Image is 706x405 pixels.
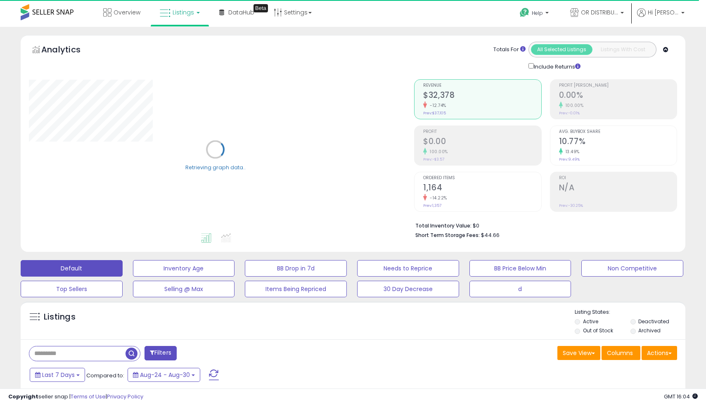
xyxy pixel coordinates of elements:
small: 13.49% [563,149,580,155]
button: Top Sellers [21,281,123,297]
p: Listing States: [575,308,685,316]
label: Out of Stock [583,327,613,334]
span: Ordered Items [423,176,541,180]
label: Active [583,318,598,325]
span: $44.66 [481,231,500,239]
button: BB Drop in 7d [245,260,347,277]
small: 100.00% [563,102,584,109]
span: Profit [PERSON_NAME] [559,83,677,88]
div: seller snap | | [8,393,143,401]
h2: $0.00 [423,137,541,148]
h2: 0.00% [559,90,677,102]
li: $0 [415,220,671,230]
small: Prev: -0.01% [559,111,580,116]
b: Total Inventory Value: [415,222,471,229]
small: -14.22% [427,195,447,201]
span: 2025-09-7 16:04 GMT [664,393,698,400]
small: Prev: $37,105 [423,111,446,116]
span: Avg. Buybox Share [559,130,677,134]
div: Tooltip anchor [253,4,268,12]
button: Needs to Reprice [357,260,459,277]
button: Non Competitive [581,260,683,277]
a: Help [513,1,557,27]
span: Hi [PERSON_NAME] [648,8,679,17]
button: Last 7 Days [30,368,85,382]
div: Totals For [493,46,526,54]
span: Listings [173,8,194,17]
button: d [469,281,571,297]
h2: 1,164 [423,183,541,194]
a: Hi [PERSON_NAME] [637,8,685,27]
span: Overview [114,8,140,17]
small: -12.74% [427,102,446,109]
button: Listings With Cost [592,44,654,55]
h2: N/A [559,183,677,194]
small: Prev: 9.49% [559,157,580,162]
small: Prev: -30.25% [559,203,583,208]
h5: Analytics [41,44,97,57]
span: DataHub [228,8,254,17]
small: 100.00% [427,149,448,155]
small: Prev: -$3.57 [423,157,444,162]
button: Actions [642,346,677,360]
span: Last 7 Days [42,371,75,379]
div: Retrieving graph data.. [185,163,246,171]
span: Help [532,9,543,17]
button: Inventory Age [133,260,235,277]
small: Prev: 1,357 [423,203,441,208]
b: Short Term Storage Fees: [415,232,480,239]
span: Compared to: [86,372,124,379]
button: All Selected Listings [531,44,592,55]
button: Aug-24 - Aug-30 [128,368,200,382]
button: BB Price Below Min [469,260,571,277]
button: Filters [145,346,177,360]
button: Columns [602,346,640,360]
span: ROI [559,176,677,180]
span: OR DISTRIBUTION [581,8,618,17]
button: Save View [557,346,600,360]
h2: 10.77% [559,137,677,148]
a: Terms of Use [71,393,106,400]
span: Columns [607,349,633,357]
span: Profit [423,130,541,134]
button: Selling @ Max [133,281,235,297]
div: Include Returns [522,62,590,71]
button: 30 Day Decrease [357,281,459,297]
i: Get Help [519,7,530,18]
span: Revenue [423,83,541,88]
button: Default [21,260,123,277]
h5: Listings [44,311,76,323]
h2: $32,378 [423,90,541,102]
strong: Copyright [8,393,38,400]
label: Archived [638,327,661,334]
a: Privacy Policy [107,393,143,400]
button: Items Being Repriced [245,281,347,297]
label: Deactivated [638,318,669,325]
span: Aug-24 - Aug-30 [140,371,190,379]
